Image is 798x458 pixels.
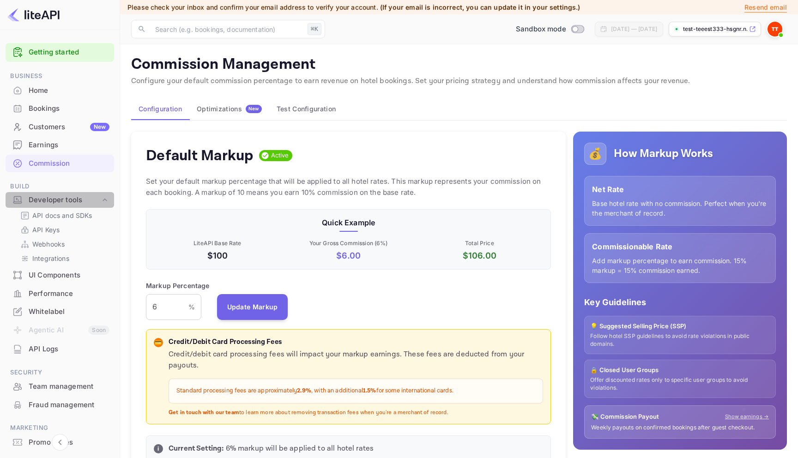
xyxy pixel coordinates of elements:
[591,424,769,432] p: Weekly payouts on confirmed bookings after guest checkout.
[6,100,114,117] a: Bookings
[17,209,110,222] div: API docs and SDKs
[516,24,566,35] span: Sandbox mode
[90,123,109,131] div: New
[29,103,109,114] div: Bookings
[131,55,787,74] p: Commission Management
[29,437,109,448] div: Promo codes
[150,20,304,38] input: Search (e.g. bookings, documentation)
[6,155,114,173] div: Commission
[29,122,109,133] div: Customers
[380,3,580,11] span: (If your email is incorrect, you can update it in your settings.)
[6,340,114,358] div: API Logs
[29,158,109,169] div: Commission
[6,423,114,433] span: Marketing
[6,378,114,396] div: Team management
[17,237,110,251] div: Webhooks
[285,249,412,262] p: $ 6.00
[20,239,107,249] a: Webhooks
[169,349,543,371] p: Credit/debit card processing fees will impact your markup earnings. These fees are deducted from ...
[6,378,114,395] a: Team management
[155,338,162,347] p: 💳
[146,146,254,165] h4: Default Markup
[6,192,114,208] div: Developer tools
[17,223,110,236] div: API Keys
[611,25,657,33] div: [DATE] — [DATE]
[768,22,782,36] img: test teeest333
[592,256,768,275] p: Add markup percentage to earn commission. 15% markup = 15% commission earned.
[146,281,210,290] p: Markup Percentage
[297,387,311,395] strong: 2.9%
[6,181,114,192] span: Build
[17,252,110,265] div: Integrations
[176,386,535,396] p: Standard processing fees are approximately , with an additional for some international cards.
[127,3,378,11] span: Please check your inbox and confirm your email address to verify your account.
[725,413,769,421] a: Show earnings →
[6,82,114,99] a: Home
[6,303,114,321] div: Whitelabel
[512,24,587,35] div: Switch to Production mode
[6,100,114,118] div: Bookings
[29,344,109,355] div: API Logs
[52,434,68,451] button: Collapse navigation
[744,2,787,12] p: Resend email
[29,85,109,96] div: Home
[32,239,65,249] p: Webhooks
[154,239,281,247] p: LiteAPI Base Rate
[217,294,288,320] button: Update Markup
[590,322,770,331] p: 💡 Suggested Selling Price (SSP)
[6,285,114,303] div: Performance
[32,225,60,235] p: API Keys
[6,155,114,172] a: Commission
[29,289,109,299] div: Performance
[6,285,114,302] a: Performance
[6,303,114,320] a: Whitelabel
[154,217,543,228] p: Quick Example
[32,253,69,263] p: Integrations
[614,146,713,161] h5: How Markup Works
[20,225,107,235] a: API Keys
[6,434,114,451] a: Promo codes
[6,340,114,357] a: API Logs
[592,199,768,218] p: Base hotel rate with no commission. Perfect when you're the merchant of record.
[29,307,109,317] div: Whitelabel
[169,444,224,453] strong: Current Setting:
[590,376,770,392] p: Offer discounted rates only to specific user groups to avoid violations.
[154,249,281,262] p: $100
[146,176,551,198] p: Set your default markup percentage that will be applied to all hotel rates. This markup represent...
[6,43,114,62] div: Getting started
[29,270,109,281] div: UI Components
[591,412,659,422] p: 💸 Commission Payout
[588,145,602,162] p: 💰
[6,71,114,81] span: Business
[131,76,787,87] p: Configure your default commission percentage to earn revenue on hotel bookings. Set your pricing ...
[29,47,109,58] a: Getting started
[131,98,189,120] button: Configuration
[7,7,60,22] img: LiteAPI logo
[169,443,543,454] p: 6 % markup will be applied to all hotel rates
[197,105,262,113] div: Optimizations
[169,337,543,348] p: Credit/Debit Card Processing Fees
[592,184,768,195] p: Net Rate
[246,106,262,112] span: New
[157,445,159,453] p: i
[6,396,114,414] div: Fraud management
[29,400,109,410] div: Fraud management
[29,381,109,392] div: Team management
[308,23,321,35] div: ⌘K
[6,136,114,154] div: Earnings
[269,98,343,120] button: Test Configuration
[683,25,747,33] p: test-teeest333-hsgnr.n...
[29,195,100,205] div: Developer tools
[6,118,114,135] a: CustomersNew
[416,249,544,262] p: $ 106.00
[363,387,376,395] strong: 1.5%
[32,211,92,220] p: API docs and SDKs
[6,434,114,452] div: Promo codes
[285,239,412,247] p: Your Gross Commission ( 6 %)
[146,294,188,320] input: 0
[29,140,109,151] div: Earnings
[6,266,114,283] a: UI Components
[592,241,768,252] p: Commissionable Rate
[20,211,107,220] a: API docs and SDKs
[590,366,770,375] p: 🔒 Closed User Groups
